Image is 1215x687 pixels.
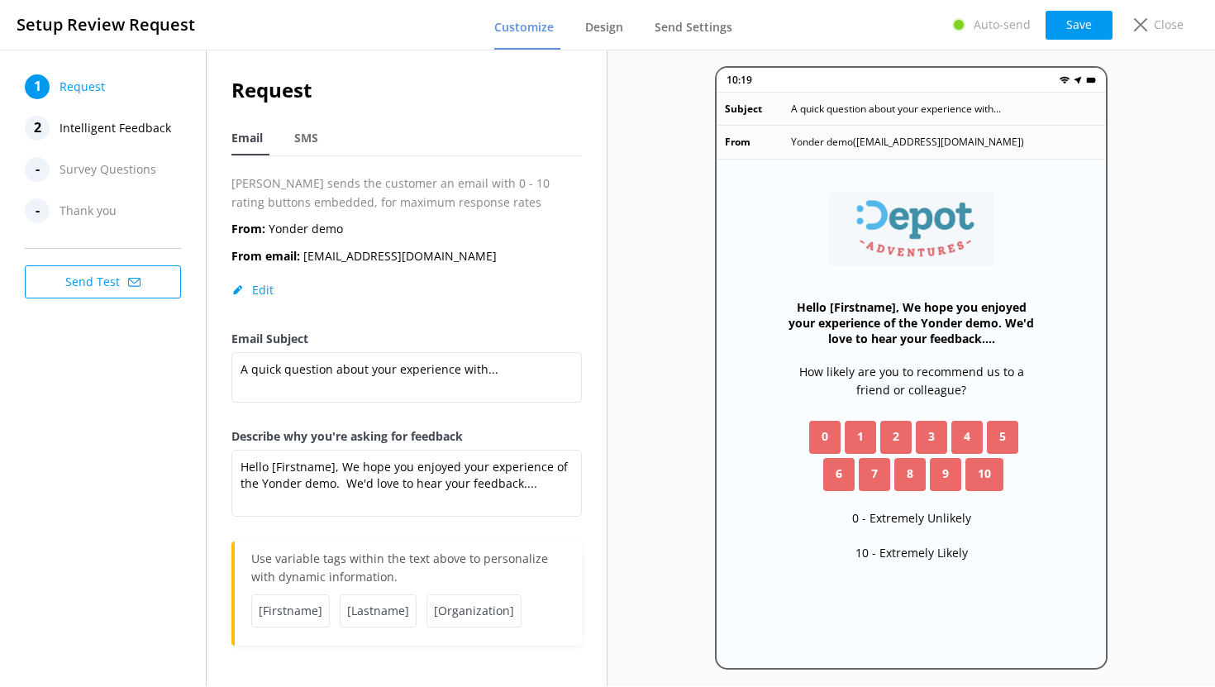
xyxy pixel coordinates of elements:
h3: Hello [Firstname], We hope you enjoyed your experience of the Yonder demo. We'd love to hear your... [783,299,1040,346]
h3: Setup Review Request [17,12,195,38]
div: - [25,157,50,182]
img: 71-1757468287.png [829,193,994,266]
span: 4 [964,427,970,446]
span: 9 [942,465,949,483]
span: Customize [494,19,554,36]
p: 10:19 [727,72,752,88]
button: Edit [231,282,274,298]
span: [Lastname] [340,594,417,627]
div: 1 [25,74,50,99]
span: Send Settings [655,19,732,36]
p: From [725,134,791,150]
textarea: Hello [Firstname], We hope you enjoyed your experience of the Yonder demo. We'd love to hear your... [231,450,582,517]
span: 8 [907,465,913,483]
button: Send Test [25,265,181,298]
img: near-me.png [1073,75,1083,85]
b: From email: [231,248,300,264]
span: Request [60,74,105,99]
p: How likely are you to recommend us to a friend or colleague? [783,363,1040,400]
span: [Firstname] [251,594,330,627]
p: Use variable tags within the text above to personalize with dynamic information. [251,550,565,594]
p: Subject [725,101,791,117]
p: Yonder demo [231,220,343,238]
span: 7 [871,465,878,483]
h2: Request [231,74,582,106]
p: 0 - Extremely Unlikely [852,509,971,527]
span: 6 [836,465,842,483]
p: Auto-send [974,16,1031,34]
img: battery.png [1086,75,1096,85]
span: 0 [822,427,828,446]
button: Save [1046,11,1113,40]
p: [EMAIL_ADDRESS][DOMAIN_NAME] [231,247,497,265]
p: [PERSON_NAME] sends the customer an email with 0 - 10 rating buttons embedded, for maximum respon... [231,174,582,212]
label: Describe why you're asking for feedback [231,427,582,446]
span: SMS [294,130,318,146]
p: A quick question about your experience with... [791,101,1001,117]
p: Close [1154,16,1184,34]
textarea: A quick question about your experience with... [231,352,582,403]
span: Thank you [60,198,117,223]
span: 1 [857,427,864,446]
img: wifi.png [1060,75,1070,85]
label: Email Subject [231,330,582,348]
b: From: [231,221,265,236]
div: 2 [25,116,50,141]
span: 3 [928,427,935,446]
span: Design [585,19,623,36]
span: Survey Questions [60,157,156,182]
span: Email [231,130,263,146]
span: 5 [999,427,1006,446]
span: 2 [893,427,899,446]
div: - [25,198,50,223]
span: 10 [978,465,991,483]
p: Yonder demo ( [EMAIL_ADDRESS][DOMAIN_NAME] ) [791,134,1024,150]
span: [Organization] [426,594,522,627]
span: Intelligent Feedback [60,116,171,141]
p: 10 - Extremely Likely [855,544,968,562]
